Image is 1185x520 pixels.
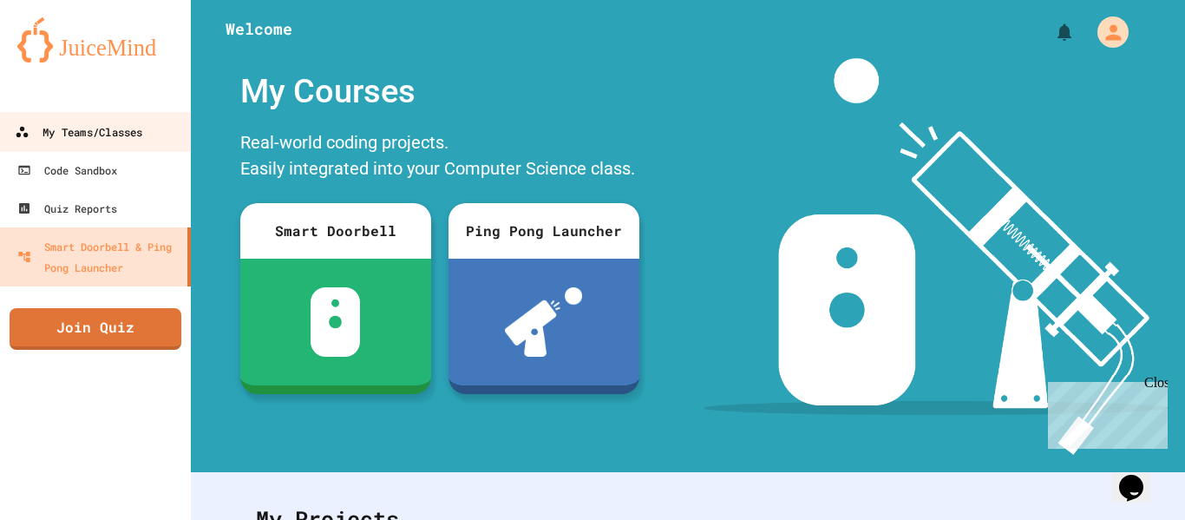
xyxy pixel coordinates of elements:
img: ppl-with-ball.png [505,287,582,357]
img: logo-orange.svg [17,17,173,63]
iframe: chat widget [1112,451,1168,503]
div: Smart Doorbell & Ping Pong Launcher [17,236,180,278]
div: My Notifications [1022,17,1079,47]
div: Smart Doorbell [240,203,431,259]
div: My Courses [232,58,648,125]
div: My Account [1079,12,1133,52]
img: banner-image-my-projects.png [704,58,1169,455]
div: Quiz Reports [17,198,117,219]
div: Chat with us now!Close [7,7,120,110]
img: sdb-white.svg [311,287,360,357]
div: Real-world coding projects. Easily integrated into your Computer Science class. [232,125,648,190]
div: My Teams/Classes [15,122,142,143]
div: Ping Pong Launcher [448,203,639,259]
iframe: chat widget [1041,375,1168,449]
a: Join Quiz [10,308,181,350]
div: Code Sandbox [17,160,117,181]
